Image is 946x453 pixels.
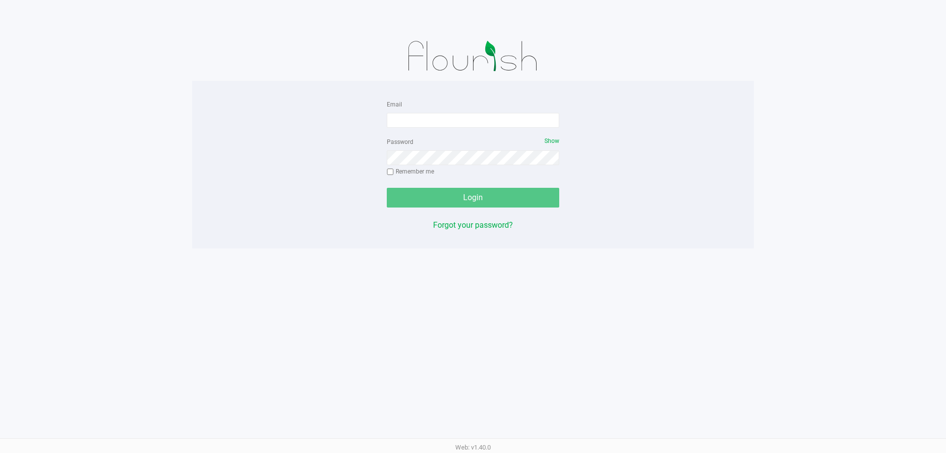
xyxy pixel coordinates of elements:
button: Forgot your password? [433,219,513,231]
label: Password [387,138,413,146]
input: Remember me [387,169,394,175]
span: Show [544,138,559,144]
label: Email [387,100,402,109]
label: Remember me [387,167,434,176]
span: Web: v1.40.0 [455,444,491,451]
